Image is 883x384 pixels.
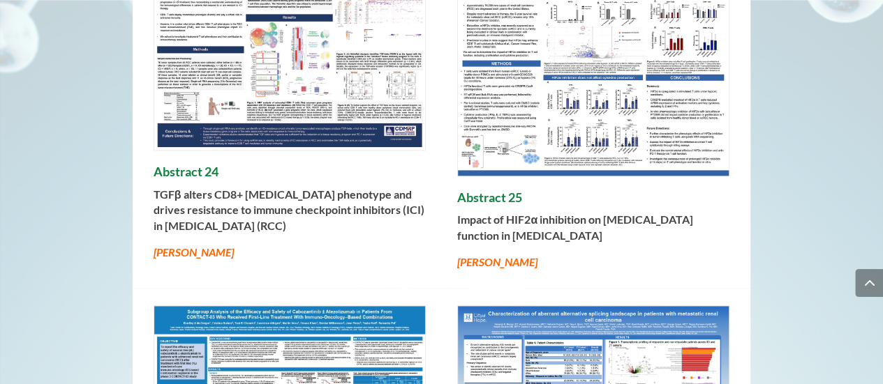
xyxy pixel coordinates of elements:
strong: Impact of HIF2α inhibition on [MEDICAL_DATA] function in [MEDICAL_DATA] [457,213,693,241]
h4: Abstract 25 [457,190,729,213]
h4: Abstract 24 [154,164,426,187]
em: [PERSON_NAME] [154,245,234,259]
em: [PERSON_NAME] [457,255,537,268]
strong: TGFβ alters CD8+ [MEDICAL_DATA] phenotype and drives resistance to immune checkpoint inhibitors (... [154,187,424,232]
